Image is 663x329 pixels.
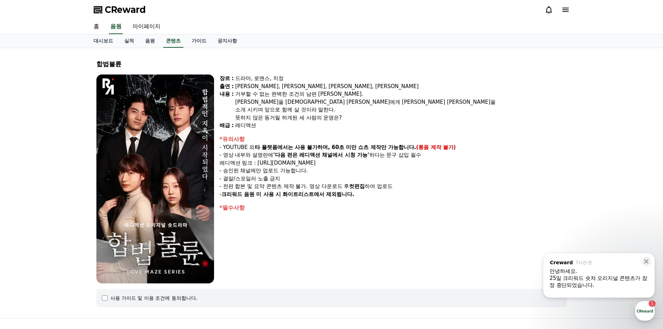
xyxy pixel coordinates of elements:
strong: (롱폼 제작 불가) [416,144,456,150]
div: 내용 : [220,90,234,122]
a: CReward [94,4,146,15]
p: 레디액션 링크 : [URL][DOMAIN_NAME] [220,159,567,167]
a: 실적 [119,34,140,48]
div: 출연 : [220,83,234,91]
img: logo [96,75,120,98]
div: 거부할 수 없는 완벽한 조건의 남편 [PERSON_NAME]. [235,90,567,98]
div: 장르 : [220,75,234,83]
div: 뜻하지 않은 동거릴 하게된 세 사람의 운명은? [235,114,567,122]
span: CReward [105,4,146,15]
p: - 전편 합본 및 요약 콘텐츠 제작 불가. 영상 다운로드 후 하여 업로드 [220,182,567,190]
p: - [220,190,567,198]
div: 레디액션 [235,122,567,130]
div: 합법불륜 [96,59,567,69]
div: 사용 가이드 및 이용 조건에 동의합니다. [110,295,198,301]
strong: 컷편집 [349,183,365,189]
div: [PERSON_NAME], [PERSON_NAME], [PERSON_NAME], [PERSON_NAME] [235,83,567,91]
div: *유의사항 [220,135,567,143]
strong: 크리워드 음원 미 사용 시 화이트리스트에서 제외됩니다. [221,191,354,197]
strong: '다음 편은 레디액션 채널에서 시청 가능' [273,152,369,158]
p: - YOUTUBE 외 [220,143,567,151]
a: 콘텐츠 [163,34,183,48]
img: video [96,75,214,283]
div: 드라마, 로맨스, 치정 [235,75,567,83]
a: 음원 [140,34,160,48]
a: 음원 [109,19,123,34]
a: 공지사항 [212,34,243,48]
a: 대시보드 [88,34,119,48]
div: *필수사항 [220,204,567,212]
strong: 타 플랫폼에서는 사용 불가하며, 60초 미만 쇼츠 제작만 가능합니다. [255,144,416,150]
a: 홈 [88,19,105,34]
div: 소개 시키며 앞으로 함께 살 것이라 말한다. [235,106,567,114]
p: - 결말/스포일러 노출 금지 [220,175,567,183]
p: - 영상 내부와 설명란에 하다는 문구 삽입 필수 [220,151,567,159]
p: - 승인된 채널에만 업로드 가능합니다. [220,167,567,175]
a: 가이드 [186,34,212,48]
a: 마이페이지 [127,19,166,34]
div: 배급 : [220,122,234,130]
div: [PERSON_NAME]을 [DEMOGRAPHIC_DATA] [PERSON_NAME]에게 [PERSON_NAME] [PERSON_NAME]을 [235,98,567,106]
